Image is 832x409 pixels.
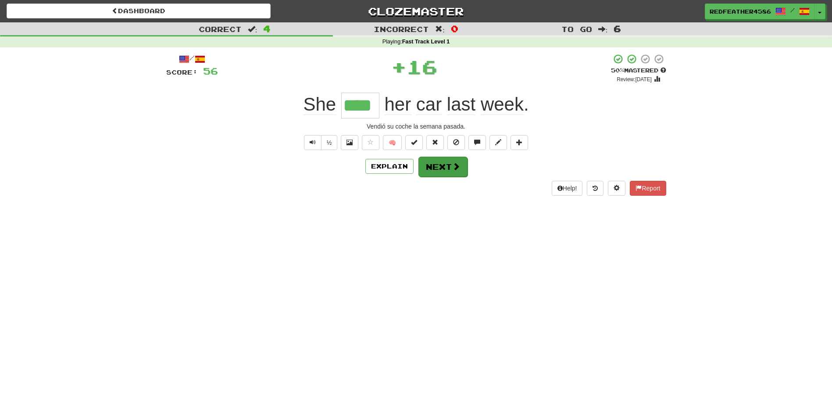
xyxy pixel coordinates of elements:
span: Incorrect [374,25,429,33]
span: last [447,94,475,115]
button: ½ [321,135,338,150]
span: 6 [614,23,621,34]
div: Mastered [611,67,666,75]
span: her [384,94,411,115]
button: Edit sentence (alt+d) [489,135,507,150]
span: . [379,94,529,115]
span: : [598,25,608,33]
button: 🧠 [383,135,402,150]
small: Review: [DATE] [617,76,652,83]
a: Dashboard [7,4,271,18]
button: Show image (alt+x) [341,135,358,150]
span: She [303,94,336,115]
button: Discuss sentence (alt+u) [468,135,486,150]
span: RedFeather4586 [710,7,771,15]
span: car [416,94,442,115]
span: Correct [199,25,242,33]
button: Favorite sentence (alt+f) [362,135,379,150]
a: Clozemaster [284,4,548,19]
div: Vendió su coche la semana pasada. [166,122,666,131]
span: / [790,7,795,13]
button: Reset to 0% Mastered (alt+r) [426,135,444,150]
span: : [248,25,257,33]
button: Set this sentence to 100% Mastered (alt+m) [405,135,423,150]
span: 4 [263,23,271,34]
span: 50 % [611,67,624,74]
button: Next [418,157,468,177]
button: Add to collection (alt+a) [511,135,528,150]
button: Ignore sentence (alt+i) [447,135,465,150]
span: + [391,54,407,80]
span: week [481,94,524,115]
strong: Fast Track Level 1 [402,39,450,45]
span: 56 [203,65,218,76]
a: RedFeather4586 / [705,4,814,19]
span: 16 [407,56,437,78]
span: 0 [451,23,458,34]
button: Report [630,181,666,196]
div: Text-to-speech controls [302,135,338,150]
div: / [166,54,218,65]
button: Explain [365,159,414,174]
button: Round history (alt+y) [587,181,603,196]
button: Help! [552,181,583,196]
button: Play sentence audio (ctl+space) [304,135,321,150]
span: Score: [166,68,198,76]
span: : [435,25,445,33]
span: To go [561,25,592,33]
